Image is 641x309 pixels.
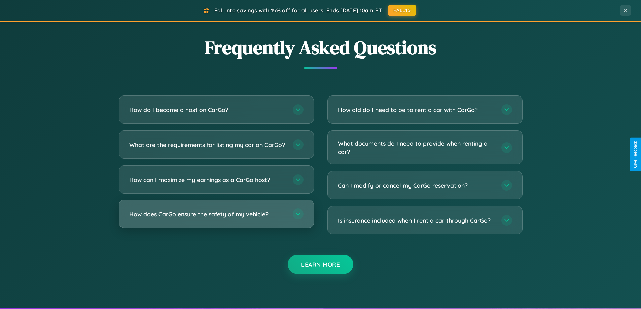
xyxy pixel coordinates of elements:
[129,106,286,114] h3: How do I become a host on CarGo?
[338,106,495,114] h3: How old do I need to be to rent a car with CarGo?
[214,7,383,14] span: Fall into savings with 15% off for all users! Ends [DATE] 10am PT.
[288,255,353,274] button: Learn More
[338,181,495,190] h3: Can I modify or cancel my CarGo reservation?
[129,176,286,184] h3: How can I maximize my earnings as a CarGo host?
[338,216,495,225] h3: Is insurance included when I rent a car through CarGo?
[129,210,286,218] h3: How does CarGo ensure the safety of my vehicle?
[129,141,286,149] h3: What are the requirements for listing my car on CarGo?
[388,5,416,16] button: FALL15
[633,141,638,168] div: Give Feedback
[338,139,495,156] h3: What documents do I need to provide when renting a car?
[119,35,523,61] h2: Frequently Asked Questions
